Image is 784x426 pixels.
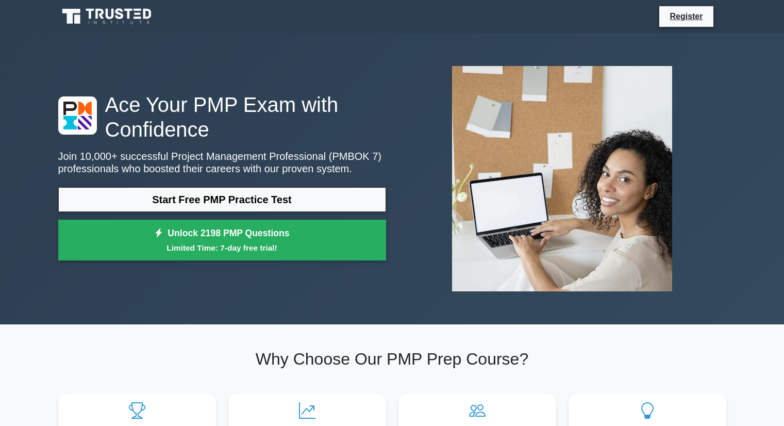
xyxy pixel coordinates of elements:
h2: Why Choose Our PMP Prep Course? [58,349,726,369]
a: Unlock 2198 PMP QuestionsLimited Time: 7-day free trial! [58,220,386,261]
small: Limited Time: 7-day free trial! [71,242,373,254]
a: Register [663,10,709,23]
a: Start Free PMP Practice Test [58,187,386,212]
h1: Ace Your PMP Exam with Confidence [58,92,386,142]
p: Join 10,000+ successful Project Management Professional (PMBOK 7) professionals who boosted their... [58,150,386,175]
